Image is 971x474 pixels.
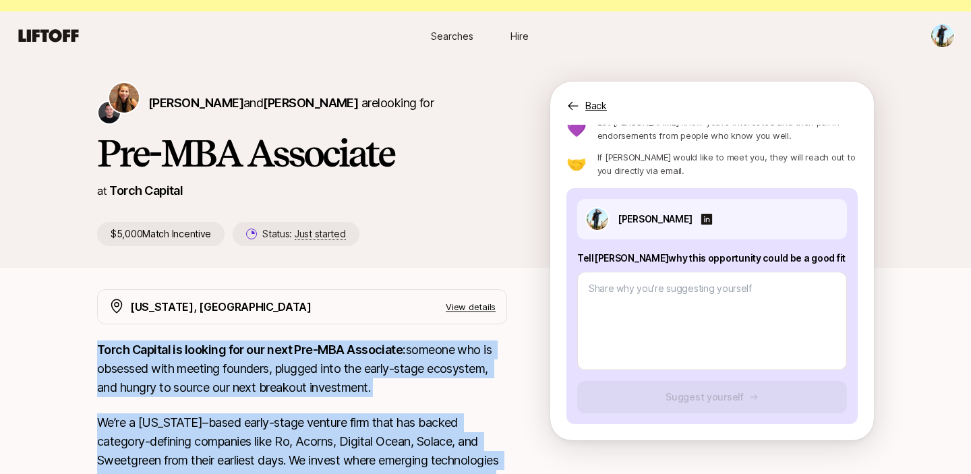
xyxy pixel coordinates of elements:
a: Searches [418,24,486,49]
a: Torch Capital [109,183,183,198]
span: [PERSON_NAME] [148,96,243,110]
p: [US_STATE], [GEOGRAPHIC_DATA] [130,298,312,316]
strong: Torch Capital is looking for our next Pre-MBA Associate: [97,343,406,357]
img: Katie Reiner [109,83,139,113]
p: Status: [262,226,345,242]
p: [PERSON_NAME] [618,211,692,227]
p: Let [PERSON_NAME] know you’re interested and then pull in endorsements from people who know you w... [597,115,858,142]
img: Christopher Harper [98,102,120,123]
span: Searches [431,29,473,43]
p: 💜 [566,121,587,137]
h1: Pre-MBA Associate [97,133,507,173]
img: Harsh Agarwal [931,24,954,47]
p: Back [585,98,607,114]
span: and [243,96,358,110]
p: are looking for [148,94,434,113]
span: Hire [510,29,529,43]
p: someone who is obsessed with meeting founders, plugged into the early-stage ecosystem, and hungry... [97,340,507,397]
span: [PERSON_NAME] [263,96,358,110]
span: Just started [295,228,346,240]
p: at [97,182,107,200]
p: View details [446,300,496,314]
p: $5,000 Match Incentive [97,222,225,246]
a: Hire [486,24,553,49]
img: ACg8ocILmbcKyeneHyIZa0CeJ5mAnIfvoUdu2yN_c0nznRWrs7HTwI6MEA=s160-c [587,208,608,230]
p: 🤝 [566,156,587,172]
button: Harsh Agarwal [931,24,955,48]
p: If [PERSON_NAME] would like to meet you, they will reach out to you directly via email. [597,150,858,177]
p: Tell [PERSON_NAME] why this opportunity could be a good fit [577,250,847,266]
